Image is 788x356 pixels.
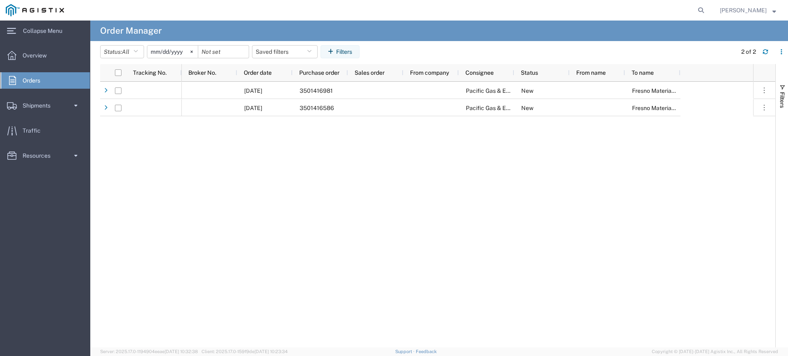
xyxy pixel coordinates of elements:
[300,87,333,94] span: 3501416981
[576,69,606,76] span: From name
[779,92,786,108] span: Filters
[521,87,534,94] span: New
[720,6,767,15] span: Michael Guilfoyle Jr
[23,97,56,114] span: Shipments
[100,21,162,41] h4: Order Manager
[355,69,385,76] span: Sales order
[165,349,198,354] span: [DATE] 10:32:38
[23,23,68,39] span: Collapse Menu
[188,69,216,76] span: Broker No.
[23,147,56,164] span: Resources
[6,4,64,16] img: logo
[100,45,144,58] button: Status:All
[122,48,129,55] span: All
[652,348,778,355] span: Copyright © [DATE]-[DATE] Agistix Inc., All Rights Reserved
[23,122,46,139] span: Traffic
[632,87,703,94] span: Fresno Materials Receiving
[719,5,777,15] button: [PERSON_NAME]
[244,69,272,76] span: Order date
[521,69,538,76] span: Status
[133,69,167,76] span: Tracking No.
[23,72,46,89] span: Orders
[0,72,90,89] a: Orders
[254,349,288,354] span: [DATE] 10:23:34
[202,349,288,354] span: Client: 2025.17.0-159f9de
[0,122,90,139] a: Traffic
[299,69,339,76] span: Purchase order
[321,45,360,58] button: Filters
[395,349,416,354] a: Support
[244,105,262,111] span: 08/08/2025
[300,105,334,111] span: 3501416586
[466,87,549,94] span: Pacific Gas & Electric Company
[416,349,437,354] a: Feedback
[466,105,549,111] span: Pacific Gas & Electric Company
[632,105,703,111] span: Fresno Materials Receiving
[0,147,90,164] a: Resources
[23,47,53,64] span: Overview
[0,97,90,114] a: Shipments
[410,69,449,76] span: From company
[198,46,249,58] input: Not set
[244,87,262,94] span: 08/12/2025
[252,45,318,58] button: Saved filters
[0,47,90,64] a: Overview
[100,349,198,354] span: Server: 2025.17.0-1194904eeae
[465,69,494,76] span: Consignee
[741,48,756,56] div: 2 of 2
[147,46,198,58] input: Not set
[521,105,534,111] span: New
[632,69,654,76] span: To name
